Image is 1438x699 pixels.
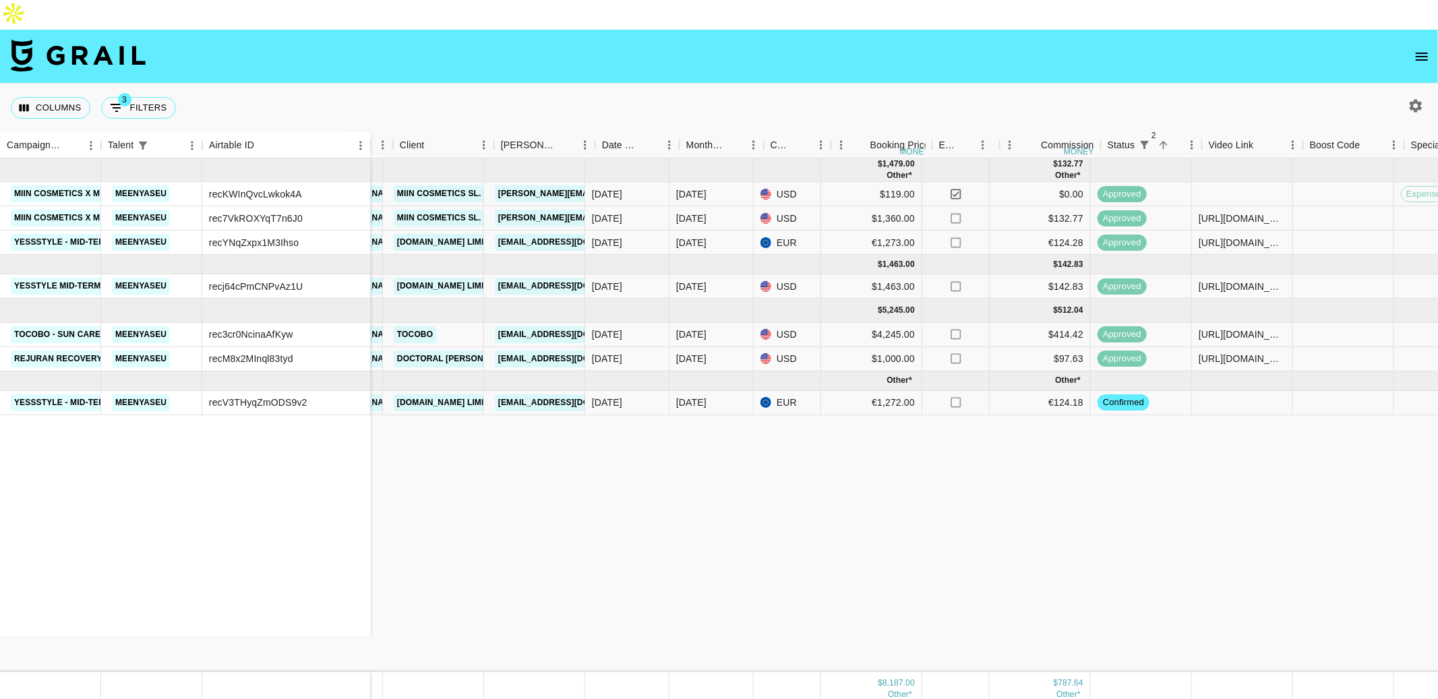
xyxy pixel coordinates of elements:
[882,259,915,270] div: 1,463.00
[659,135,680,155] button: Menu
[870,132,930,158] div: Booking Price
[990,206,1091,231] div: $132.77
[1098,396,1149,409] span: confirmed
[821,231,922,255] div: €1,273.00
[821,182,922,206] div: $119.00
[754,391,821,415] div: EUR
[887,375,912,385] span: € 1,272.00
[1199,236,1286,249] div: https://www.instagram.com/reel/DLPovwnzntA/
[11,97,90,119] button: Select columns
[1058,158,1083,170] div: 132.77
[754,182,821,206] div: USD
[754,274,821,299] div: USD
[990,231,1091,255] div: €124.28
[11,394,170,411] a: YessStyle - Mid-Term - NOVEMBER
[112,210,170,226] a: meenyaseu
[744,135,764,155] button: Menu
[821,347,922,371] div: $1,000.00
[676,352,707,365] div: Aug '25
[1054,305,1058,316] div: $
[11,39,146,71] img: Grail Talent
[494,132,595,158] div: Booker
[990,182,1091,206] div: $0.00
[1055,171,1081,180] span: € 124.28
[882,677,915,689] div: 8,187.00
[1303,132,1404,158] div: Boost Code
[821,274,922,299] div: $1,463.00
[676,280,707,293] div: Jul '25
[754,231,821,255] div: EUR
[888,690,912,699] span: € 2,545.00
[1058,305,1083,316] div: 512.04
[373,135,393,155] button: Menu
[1054,158,1058,170] div: $
[676,328,707,341] div: Aug '25
[1135,135,1154,154] div: 2 active filters
[101,132,202,158] div: Talent
[792,135,811,154] button: Sort
[754,206,821,231] div: USD
[754,347,821,371] div: USD
[676,236,707,249] div: Jun '25
[1408,43,1435,70] button: open drawer
[424,135,443,154] button: Sort
[973,135,993,155] button: Menu
[495,185,715,202] a: [PERSON_NAME][EMAIL_ADDRESS][DOMAIN_NAME]
[81,135,101,156] button: Menu
[1000,135,1020,155] button: Menu
[394,234,504,251] a: [DOMAIN_NAME] LIMITED
[394,210,485,226] a: MIIN COSMETICS SL.
[878,677,882,689] div: $
[821,391,922,415] div: €1,272.00
[851,135,870,154] button: Sort
[1041,132,1094,158] div: Commission
[1135,135,1154,154] button: Show filters
[1384,135,1404,155] button: Menu
[1058,259,1083,270] div: 142.83
[1055,375,1081,385] span: € 124.18
[495,351,646,367] a: [EMAIL_ADDRESS][DOMAIN_NAME]
[1199,280,1286,293] div: https://www.instagram.com/p/DLpY_XIT2ND/
[326,132,393,158] div: Manager
[882,305,915,316] div: 5,245.00
[112,394,170,411] a: meenyaseu
[11,326,197,343] a: TOCOBO - Sun Care Press Kit campaign
[394,326,436,343] a: TOCOBO
[11,351,159,367] a: Rejuran Recovery - 345 cream
[495,394,646,411] a: [EMAIL_ADDRESS][DOMAIN_NAME]
[101,97,176,119] button: Show filters
[821,323,922,347] div: $4,245.00
[1310,132,1360,158] div: Boost Code
[209,328,293,341] div: rec3cr0NcinaAfKyw
[474,135,494,155] button: Menu
[112,351,170,367] a: meenyaseu
[592,187,622,201] div: 15/5/2025
[133,136,152,155] div: 1 active filter
[400,132,425,158] div: Client
[112,234,170,251] a: meenyaseu
[676,187,707,201] div: Jun '25
[1064,148,1094,156] div: money
[254,136,273,155] button: Sort
[1202,132,1303,158] div: Video Link
[878,158,882,170] div: $
[1098,188,1147,201] span: approved
[1098,237,1147,249] span: approved
[209,187,302,201] div: recKWInQvcLwkok4A
[811,135,831,155] button: Menu
[393,132,494,158] div: Client
[495,234,646,251] a: [EMAIL_ADDRESS][DOMAIN_NAME]
[932,132,1000,158] div: Expenses: Remove Commission?
[878,259,882,270] div: $
[592,280,622,293] div: 27/5/2025
[11,210,254,226] a: Miin Cosmetics x Meenyaseu (First collaboration)
[1283,135,1303,155] button: Menu
[887,171,912,180] span: € 1,273.00
[602,132,640,158] div: Date Created
[182,135,202,156] button: Menu
[1056,690,1081,699] span: € 248.46
[990,391,1091,415] div: €124.18
[1182,135,1202,155] button: Menu
[1199,328,1286,341] div: ​https://www.instagram.com/reel/DN3QlaDZEQp/
[1108,132,1135,158] div: Status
